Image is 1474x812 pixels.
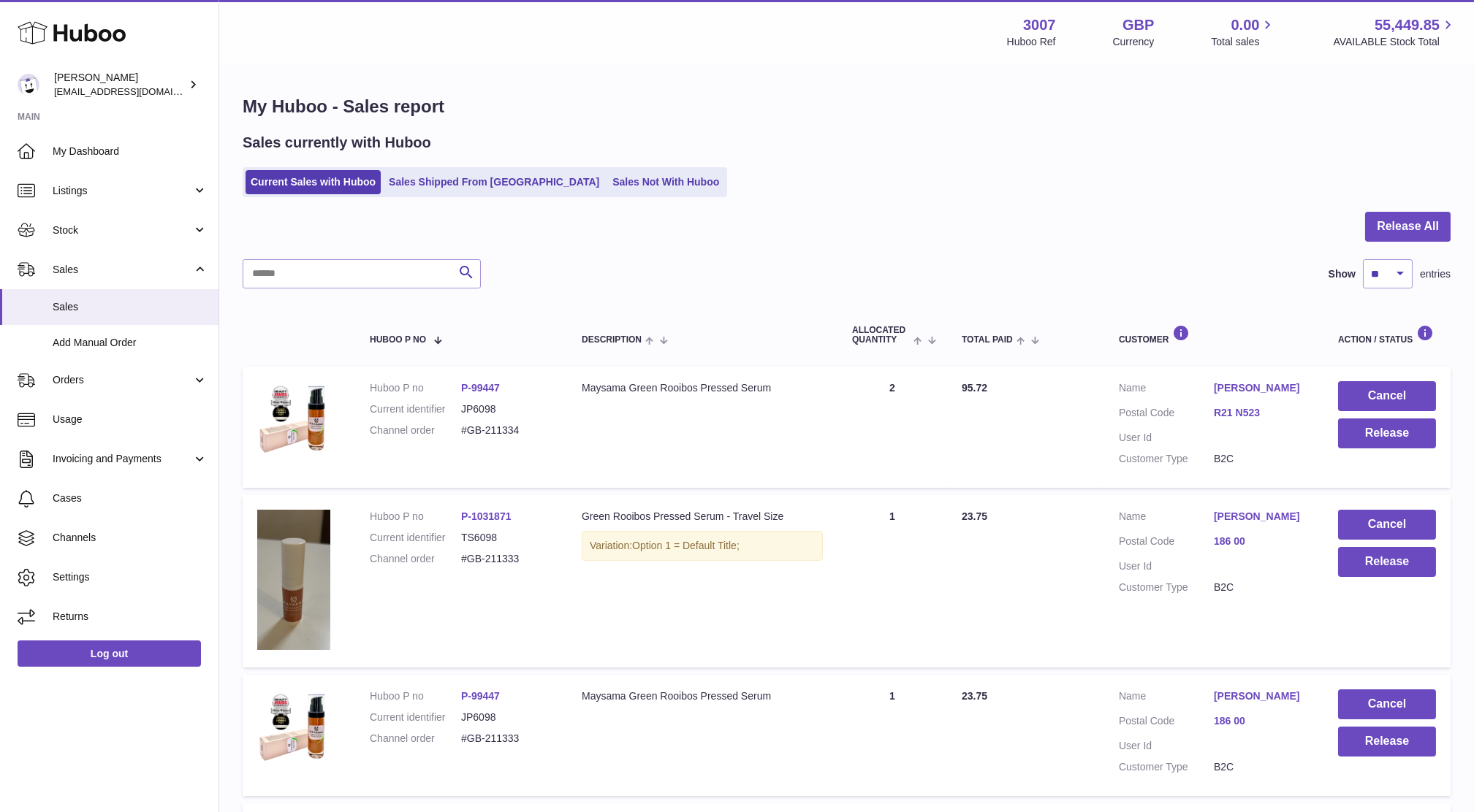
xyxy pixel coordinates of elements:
[1214,510,1309,524] a: [PERSON_NAME]
[54,85,215,97] span: [EMAIL_ADDRESS][DOMAIN_NAME]
[1122,15,1154,35] strong: GBP
[1375,15,1440,35] span: 55,449.85
[246,170,381,194] a: Current Sales with Huboo
[632,540,740,551] span: Option 1 = Default Title;
[461,710,552,724] dd: JP6098
[461,424,552,437] dd: #GB-211334
[582,689,823,703] div: Maysama Green Rooibos Pressed Serum
[370,424,461,437] dt: Channel order
[1119,559,1214,573] dt: User Id
[257,381,330,454] img: 30071627552388.png
[53,336,208,350] span: Add Manual Order
[582,335,642,345] span: Description
[1214,714,1309,728] a: 186 00
[53,570,208,584] span: Settings
[1119,381,1214,399] dt: Name
[837,367,947,488] td: 2
[18,640,201,667] a: Log out
[1119,452,1214,466] dt: Customer Type
[1113,35,1155,49] div: Currency
[1214,689,1309,703] a: [PERSON_NAME]
[1119,325,1309,345] div: Customer
[1119,510,1214,527] dt: Name
[53,300,208,314] span: Sales
[962,510,987,522] span: 23.75
[582,531,823,561] div: Variation:
[1119,689,1214,707] dt: Name
[1329,267,1356,281] label: Show
[1338,689,1436,719] button: Cancel
[1214,760,1309,774] dd: B2C
[1211,15,1276,49] a: 0.00 Total sales
[53,145,208,158] span: My Dashboard
[461,690,500,702] a: P-99447
[1333,15,1456,49] a: 55,449.85 AVAILABLE Stock Total
[370,732,461,746] dt: Channel order
[461,402,552,416] dd: JP6098
[1338,325,1436,345] div: Action / Status
[370,552,461,566] dt: Channel order
[1338,510,1436,540] button: Cancel
[1214,452,1309,466] dd: B2C
[582,381,823,395] div: Maysama Green Rooibos Pressed Serum
[1119,431,1214,445] dt: User Id
[370,510,461,524] dt: Huboo P no
[1338,381,1436,411] button: Cancel
[1119,535,1214,552] dt: Postal Code
[370,335,426,345] span: Huboo P no
[582,510,823,524] div: Green Rooibos Pressed Serum - Travel Size
[53,223,192,237] span: Stock
[1214,535,1309,548] a: 186 00
[370,402,461,416] dt: Current identifier
[1214,381,1309,395] a: [PERSON_NAME]
[257,689,330,762] img: 30071627552388.png
[461,510,512,522] a: P-1031871
[53,452,192,466] span: Invoicing and Payments
[962,690,987,702] span: 23.75
[1119,714,1214,732] dt: Postal Code
[53,413,208,426] span: Usage
[837,495,947,668] td: 1
[1023,15,1056,35] strong: 3007
[1338,418,1436,448] button: Release
[962,335,1013,345] span: Total paid
[461,531,552,545] dd: TS6098
[53,531,208,545] span: Channels
[370,689,461,703] dt: Huboo P no
[1119,760,1214,774] dt: Customer Type
[852,326,910,345] span: ALLOCATED Quantity
[1333,35,1456,49] span: AVAILABLE Stock Total
[1119,739,1214,753] dt: User Id
[53,263,192,277] span: Sales
[1420,267,1451,281] span: entries
[962,382,987,394] span: 95.72
[837,675,947,796] td: 1
[384,170,604,194] a: Sales Shipped From [GEOGRAPHIC_DATA]
[53,491,208,505] span: Cases
[370,710,461,724] dt: Current identifier
[1119,581,1214,594] dt: Customer Type
[607,170,724,194] a: Sales Not With Huboo
[461,732,552,746] dd: #GB-211333
[1007,35,1056,49] div: Huboo Ref
[1365,212,1451,242] button: Release All
[18,74,39,96] img: bevmay@maysama.com
[1214,406,1309,420] a: R21 N523
[1231,15,1260,35] span: 0.00
[257,510,330,650] img: 30071739367699.jpg
[53,373,192,387] span: Orders
[370,381,461,395] dt: Huboo P no
[461,382,500,394] a: P-99447
[243,133,431,153] h2: Sales currently with Huboo
[1211,35,1276,49] span: Total sales
[1119,406,1214,424] dt: Postal Code
[53,610,208,624] span: Returns
[1338,727,1436,757] button: Release
[1214,581,1309,594] dd: B2C
[1338,547,1436,577] button: Release
[370,531,461,545] dt: Current identifier
[461,552,552,566] dd: #GB-211333
[243,95,1451,118] h1: My Huboo - Sales report
[53,184,192,198] span: Listings
[54,71,186,99] div: [PERSON_NAME]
